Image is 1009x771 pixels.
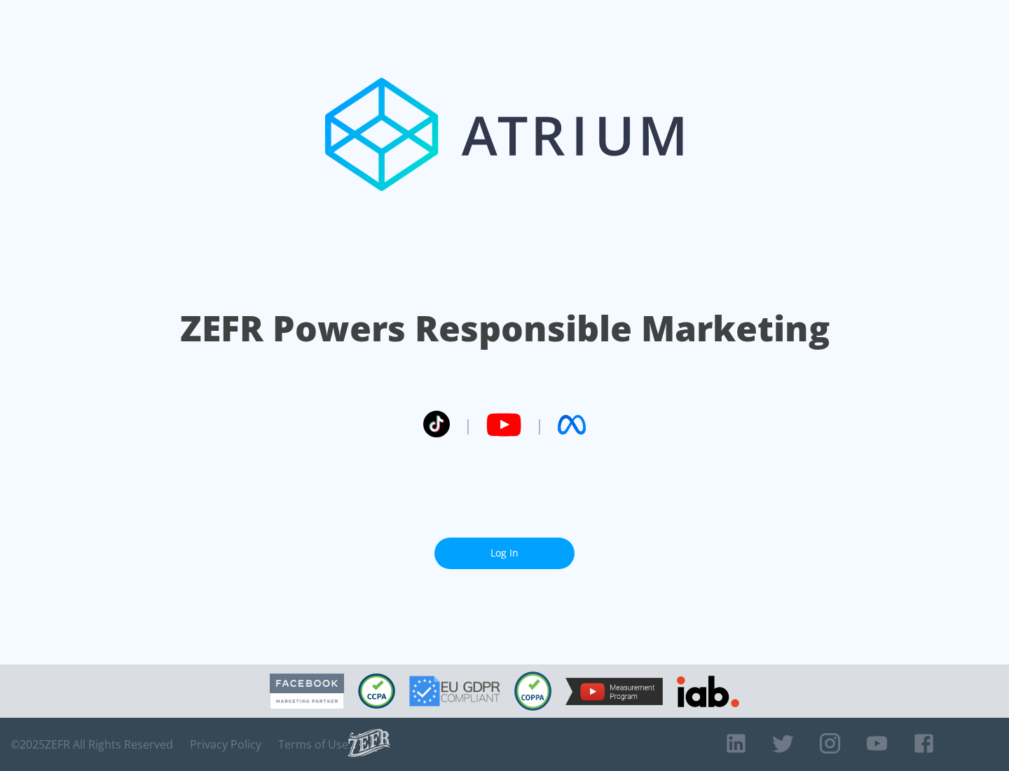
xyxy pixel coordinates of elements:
img: YouTube Measurement Program [565,678,663,705]
img: COPPA Compliant [514,671,551,711]
a: Privacy Policy [190,737,261,751]
span: | [464,414,472,435]
img: GDPR Compliant [409,676,500,707]
span: © 2025 ZEFR All Rights Reserved [11,737,173,751]
span: | [535,414,544,435]
img: CCPA Compliant [358,674,395,709]
img: IAB [677,676,739,707]
img: Facebook Marketing Partner [270,674,344,709]
a: Log In [434,538,575,569]
h1: ZEFR Powers Responsible Marketing [180,304,830,353]
a: Terms of Use [278,737,348,751]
